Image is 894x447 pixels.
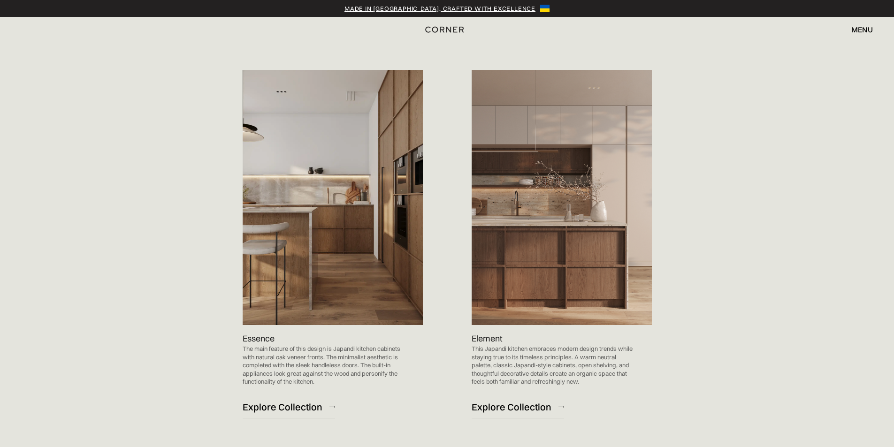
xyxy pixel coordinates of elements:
[243,401,322,413] div: Explore Collection
[472,332,502,345] p: Element
[243,395,335,418] a: Explore Collection
[842,22,873,38] div: menu
[472,395,564,418] a: Explore Collection
[472,345,633,386] p: This Japandi kitchen embraces modern design trends while staying true to its timeless principles....
[243,332,275,345] p: Essence
[413,23,481,36] a: home
[472,401,551,413] div: Explore Collection
[851,26,873,33] div: menu
[243,345,404,386] p: The main feature of this design is Japandi kitchen cabinets with natural oak veneer fronts. The m...
[344,4,535,13] a: Made in [GEOGRAPHIC_DATA], crafted with excellence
